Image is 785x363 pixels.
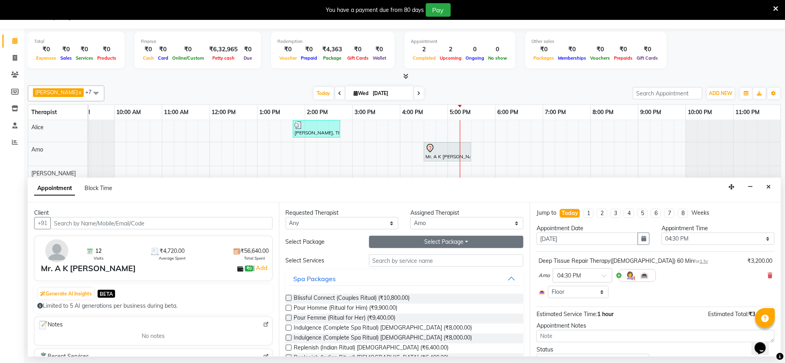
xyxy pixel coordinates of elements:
[537,209,556,217] div: Jump to
[294,304,398,314] span: Pour Homme (Ritual for Him) (₹9,900.00)
[94,255,104,261] span: Visits
[34,45,58,54] div: ₹0
[635,45,660,54] div: ₹0
[286,209,399,217] div: Requested Therapist
[38,288,94,299] button: Generate AI Insights
[464,45,486,54] div: 0
[708,311,749,318] span: Estimated Total:
[664,209,675,218] li: 7
[448,107,473,118] a: 5:00 PM
[707,88,735,99] button: ADD NEW
[280,256,363,265] div: Select Services
[749,311,775,318] span: ₹3,200.00
[95,45,118,54] div: ₹0
[556,45,589,54] div: ₹0
[651,209,661,218] li: 6
[294,274,336,283] div: Spa Packages
[78,89,81,95] a: x
[486,45,509,54] div: 0
[314,87,334,99] span: Today
[160,247,185,255] span: ₹4,720.00
[85,89,98,95] span: +7
[700,258,708,264] span: 1 hr
[635,55,660,61] span: Gift Cards
[426,3,451,17] button: Pay
[345,55,371,61] span: Gift Cards
[34,38,118,45] div: Total
[539,257,708,265] div: Deep Tissue Repair Therapy([DEMOGRAPHIC_DATA]) 60 Min
[583,209,594,218] li: 1
[562,209,578,217] div: Today
[253,263,269,273] span: |
[38,320,63,330] span: Notes
[532,55,556,61] span: Packages
[589,55,612,61] span: Vouchers
[241,45,255,54] div: ₹0
[438,45,464,54] div: 2
[277,45,299,54] div: ₹0
[537,233,638,245] input: yyyy-mm-dd
[763,181,775,193] button: Close
[633,87,702,99] input: Search Appointment
[625,271,635,280] img: Hairdresser.png
[45,239,68,262] img: avatar
[319,45,345,54] div: ₹4,363
[610,209,621,218] li: 3
[294,294,410,304] span: Blissful Connect (Couples Ritual) (₹10,800.00)
[411,38,509,45] div: Appointment
[305,107,330,118] a: 2:00 PM
[31,109,57,116] span: Therapist
[141,45,156,54] div: ₹0
[299,55,319,61] span: Prepaid
[280,238,363,246] div: Select Package
[74,55,95,61] span: Services
[539,289,546,296] img: Interior.png
[277,55,299,61] span: Voucher
[34,55,58,61] span: Expenses
[543,107,568,118] a: 7:00 PM
[74,45,95,54] div: ₹0
[294,334,472,344] span: Indulgence (Complete Spa Ritual) [DEMOGRAPHIC_DATA] (₹8,000.00)
[691,209,709,217] div: Weeks
[170,55,206,61] span: Online/Custom
[464,55,486,61] span: Ongoing
[612,45,635,54] div: ₹0
[637,209,648,218] li: 5
[353,107,378,118] a: 3:00 PM
[425,144,470,160] div: Mr. A K [PERSON_NAME], TK01, 04:30 PM-05:30 PM, Deep Tissue Repair Therapy([DEMOGRAPHIC_DATA]) 60...
[242,55,254,61] span: Due
[141,55,156,61] span: Cash
[210,107,238,118] a: 12:00 PM
[678,209,688,218] li: 8
[58,55,74,61] span: Sales
[532,45,556,54] div: ₹0
[639,107,664,118] a: 9:00 PM
[277,38,388,45] div: Redemption
[294,324,472,334] span: Indulgence (Complete Spa Ritual) [DEMOGRAPHIC_DATA] (₹8,000.00)
[752,331,777,355] iframe: chat widget
[156,45,170,54] div: ₹0
[410,209,523,217] div: Assigned Therapist
[624,209,634,218] li: 4
[709,90,733,96] span: ADD NEW
[748,257,773,265] div: ₹3,200.00
[371,55,388,61] span: Wallet
[31,170,76,177] span: [PERSON_NAME]
[142,332,165,340] span: No notes
[299,45,319,54] div: ₹0
[734,107,762,118] a: 11:00 PM
[532,38,660,45] div: Other sales
[537,311,597,318] span: Estimated Service Time:
[400,107,425,118] a: 4:00 PM
[537,224,650,233] div: Appointment Date
[95,247,102,255] span: 12
[369,254,524,267] input: Search by service name
[170,45,206,54] div: ₹0
[34,217,51,229] button: +91
[486,55,509,61] span: No show
[37,302,269,310] div: Limited to 5 AI generations per business during beta.
[258,107,283,118] a: 1:00 PM
[156,55,170,61] span: Card
[556,55,589,61] span: Memberships
[95,55,118,61] span: Products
